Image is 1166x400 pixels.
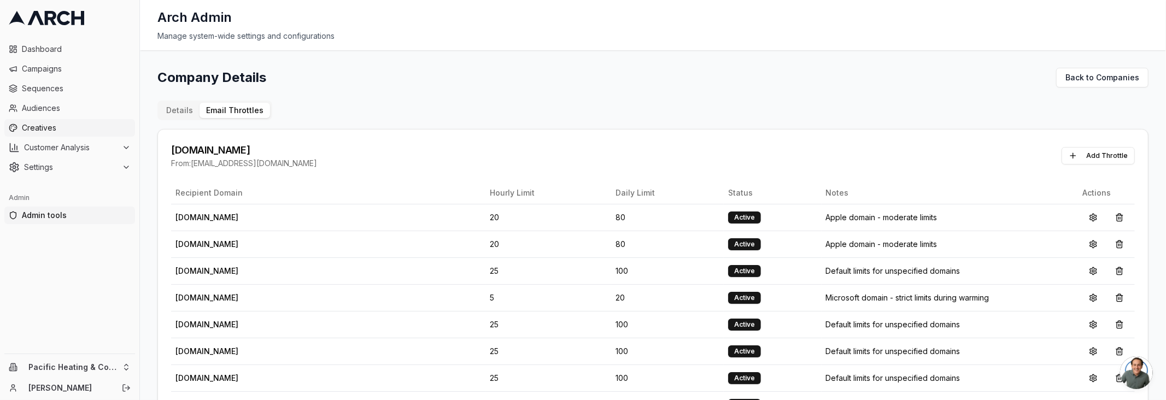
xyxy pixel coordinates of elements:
td: 20 [485,231,611,257]
td: 25 [485,338,611,364]
td: 20 [611,284,724,311]
span: Pacific Heating & Cooling [28,362,118,372]
td: Default limits for unspecified domains [822,257,1078,284]
td: 100 [611,311,724,338]
h1: Arch Admin [157,9,232,26]
h1: Company Details [157,69,266,86]
button: Log out [119,380,134,396]
span: Creatives [22,122,131,133]
span: Dashboard [22,44,131,55]
td: 20 [485,204,611,231]
td: 100 [611,257,724,284]
td: 100 [611,364,724,391]
a: Campaigns [4,60,135,78]
span: Sequences [22,83,131,94]
td: Apple domain - moderate limits [822,204,1078,231]
a: [PERSON_NAME] [28,383,110,393]
span: Settings [24,162,118,173]
th: Recipient Domain [171,182,485,204]
td: [DOMAIN_NAME] [171,338,485,364]
th: Actions [1078,182,1135,204]
div: Active [728,292,761,304]
td: [DOMAIN_NAME] [171,204,485,231]
a: Open chat [1120,356,1153,389]
a: Audiences [4,99,135,117]
a: Creatives [4,119,135,137]
a: Admin tools [4,207,135,224]
a: Back to Companies [1056,68,1149,87]
a: Dashboard [4,40,135,58]
div: Admin [4,189,135,207]
td: [DOMAIN_NAME] [171,284,485,311]
div: From: [EMAIL_ADDRESS][DOMAIN_NAME] [171,158,317,169]
td: Microsoft domain - strict limits during warming [822,284,1078,311]
td: Apple domain - moderate limits [822,231,1078,257]
button: Pacific Heating & Cooling [4,358,135,376]
div: Active [728,211,761,223]
div: Manage system-wide settings and configurations [157,31,1149,42]
div: [DOMAIN_NAME] [171,143,317,158]
a: Sequences [4,80,135,97]
span: Campaigns [22,63,131,74]
td: 80 [611,231,724,257]
th: Status [724,182,821,204]
td: Default limits for unspecified domains [822,364,1078,391]
td: 25 [485,311,611,338]
td: Default limits for unspecified domains [822,311,1078,338]
button: Add Throttle [1062,147,1135,164]
button: Email Throttles [200,103,270,118]
td: Default limits for unspecified domains [822,338,1078,364]
button: Customer Analysis [4,139,135,156]
div: Active [728,345,761,357]
td: 5 [485,284,611,311]
div: Active [728,372,761,384]
td: [DOMAIN_NAME] [171,311,485,338]
button: Details [160,103,200,118]
span: Audiences [22,103,131,114]
div: Active [728,238,761,250]
td: [DOMAIN_NAME] [171,231,485,257]
td: [DOMAIN_NAME] [171,364,485,391]
td: 80 [611,204,724,231]
button: Settings [4,158,135,176]
th: Daily Limit [611,182,724,204]
td: 100 [611,338,724,364]
span: Customer Analysis [24,142,118,153]
th: Notes [822,182,1078,204]
div: Active [728,265,761,277]
div: Active [728,319,761,331]
th: Hourly Limit [485,182,611,204]
td: 25 [485,364,611,391]
td: [DOMAIN_NAME] [171,257,485,284]
span: Admin tools [22,210,131,221]
td: 25 [485,257,611,284]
